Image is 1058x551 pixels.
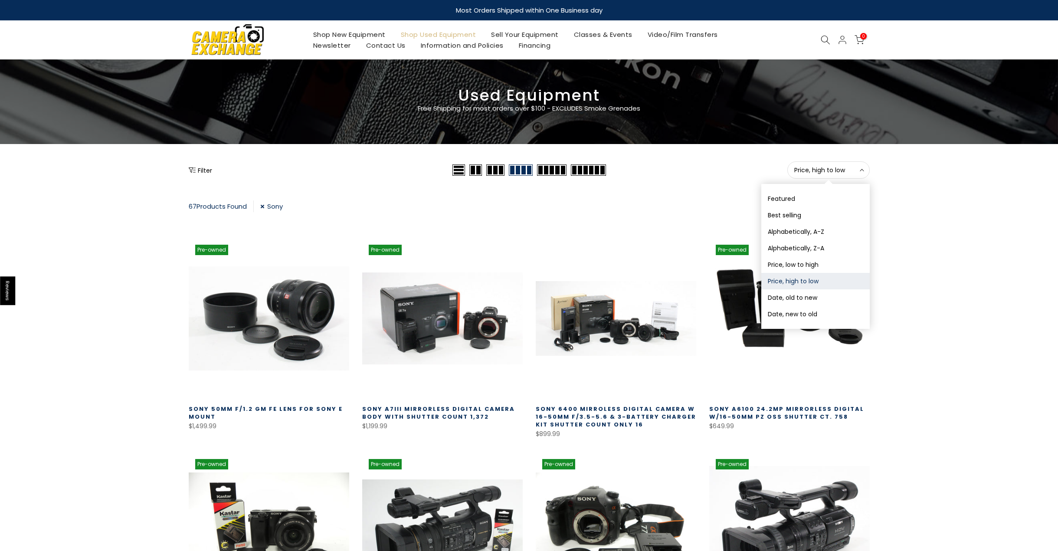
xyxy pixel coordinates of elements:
div: $1,199.99 [362,421,523,432]
a: Financing [511,40,558,51]
a: Sell Your Equipment [484,29,567,40]
span: 67 [189,202,197,211]
div: $649.99 [709,421,870,432]
div: $1,499.99 [189,421,349,432]
a: Shop Used Equipment [393,29,484,40]
a: Newsletter [305,40,358,51]
a: Sony 6400 Mirroless Digital Camera w 16-50mm f/3.5-5.6 & 3-Battery Charger Kit Shutter Count only 16 [536,405,696,429]
button: Date, old to new [761,289,870,306]
strong: Most Orders Shipped within One Business day [456,6,603,15]
span: Price, high to low [794,166,863,174]
h3: Used Equipment [189,90,870,101]
a: Sony [260,200,283,212]
span: 0 [860,33,867,39]
button: Price, high to low [761,273,870,289]
p: Free Shipping for most orders over $100 - EXCLUDES Smoke Grenades [367,103,692,114]
a: Sony 50mm f/1.2 GM FE Lens for Sony E Mount [189,405,343,421]
button: Price, low to high [761,256,870,273]
a: Video/Film Transfers [640,29,725,40]
button: Show filters [189,166,212,174]
a: Classes & Events [566,29,640,40]
div: $899.99 [536,429,696,439]
button: Date, new to old [761,306,870,322]
button: Alphabetically, A-Z [761,223,870,240]
a: Sony a6100 24.2mp Mirrorless Digital w/16-50mm PZ OSS Shutter Ct. 758 [709,405,864,421]
a: Information and Policies [413,40,511,51]
a: Contact Us [358,40,413,51]
button: Featured [761,190,870,207]
button: Alphabetically, Z-A [761,240,870,256]
a: Sony a7III Mirrorless Digital Camera Body with Shutter Count 1,372 [362,405,515,421]
button: Best selling [761,207,870,223]
a: 0 [855,35,864,45]
button: Price, high to low [787,161,870,179]
div: Products Found [189,200,254,212]
a: Shop New Equipment [305,29,393,40]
